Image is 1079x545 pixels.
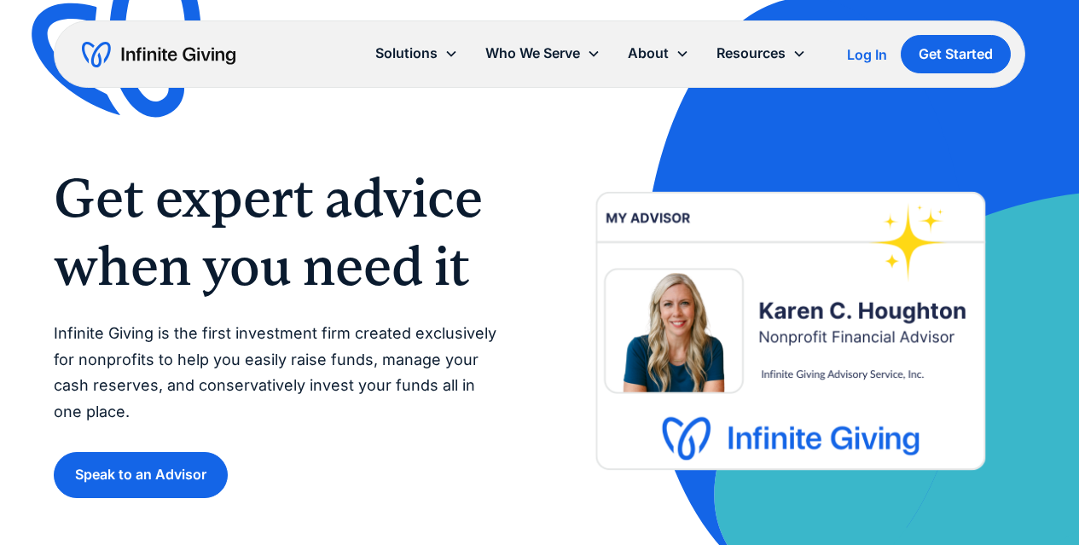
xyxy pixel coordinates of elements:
[362,35,472,72] div: Solutions
[54,164,505,300] h1: Get expert advice when you need it
[703,35,820,72] div: Resources
[614,35,703,72] div: About
[901,35,1011,73] a: Get Started
[847,44,887,65] a: Log In
[485,42,580,65] div: Who We Serve
[54,321,505,425] p: Infinite Giving is the first investment firm created exclusively for nonprofits to help you easil...
[54,452,228,497] a: Speak to an Advisor
[472,35,614,72] div: Who We Serve
[628,42,669,65] div: About
[82,41,235,68] a: home
[847,48,887,61] div: Log In
[375,42,438,65] div: Solutions
[716,42,786,65] div: Resources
